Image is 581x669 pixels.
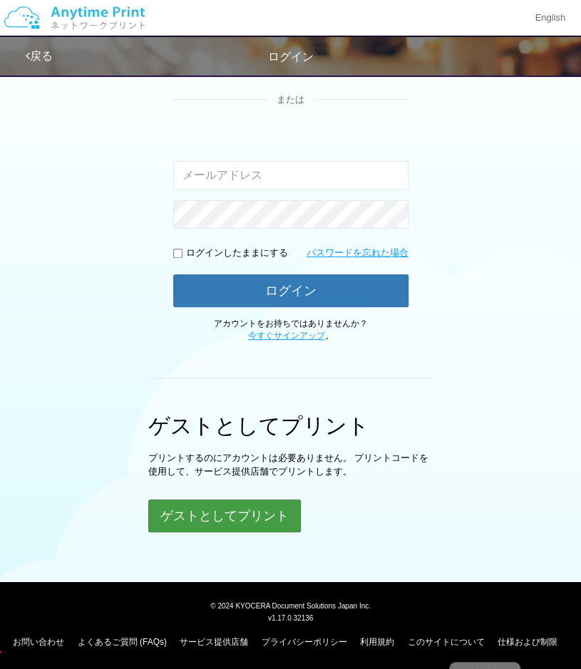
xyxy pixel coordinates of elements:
[248,331,325,341] a: 今すぐサインアップ
[173,318,408,342] p: アカウントをお持ちではありませんか？
[148,499,301,532] button: ゲストとしてプリント
[13,637,64,647] a: お問い合わせ
[262,637,347,647] a: プライバシーポリシー
[173,93,408,107] div: または
[360,637,394,647] a: 利用規約
[173,274,408,307] button: ログイン
[173,161,408,190] input: メールアドレス
[498,637,557,647] a: 仕様および制限
[148,452,433,478] p: プリントするのにアカウントは必要ありません。 プリントコードを使用して、サービス提供店舗でプリントします。
[268,613,313,622] span: v1.17.0.32136
[307,247,408,260] a: パスワードを忘れた場合
[248,331,334,341] span: 。
[407,637,484,647] a: このサイトについて
[26,50,53,62] a: 戻る
[148,414,433,437] h1: ゲストとしてプリント
[78,637,167,647] a: よくあるご質問 (FAQs)
[210,601,371,610] span: © 2024 KYOCERA Document Solutions Japan Inc.
[186,247,288,260] p: ログインしたままにする
[180,637,248,647] a: サービス提供店舗
[268,51,314,63] span: ログイン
